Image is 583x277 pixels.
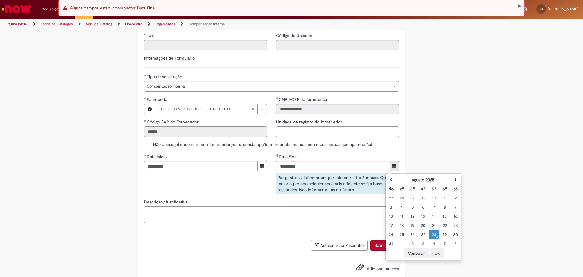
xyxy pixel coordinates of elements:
div: 26 August 2025 Tuesday [409,231,416,237]
button: Mostrar calendário para Data Inicio [257,161,267,171]
span: Obrigatório Preenchido [144,74,147,77]
div: 27 August 2025 Wednesday [419,231,427,237]
th: Domingo [386,184,396,193]
div: 11 August 2025 Monday [398,213,405,219]
div: 08 August 2025 Friday [441,204,448,210]
div: 30 August 2025 Saturday [452,231,459,237]
div: 04 August 2025 Monday [398,204,405,210]
a: Pagamentos [155,22,175,26]
abbr: Limpar campo Fornecedor [248,104,257,114]
span: Tipo de solicitação [147,74,183,79]
a: Todos os Catálogos [41,22,73,26]
div: 13 August 2025 Wednesday [419,213,427,219]
a: Service Catalog [86,22,112,26]
div: 19 August 2025 Tuesday [409,222,416,228]
a: Página inicial [7,22,28,26]
span: FADEL TRANSPORTES E LOGISTICA LTDA [158,104,251,114]
span: Adicionar anexos [367,266,399,272]
div: 29 August 2025 Friday [441,231,448,237]
span: Não consegui encontrar meu fornecedor(marque esta opção e preencha manualmente os campos que apar... [153,141,372,147]
a: Compensação Interna [188,22,225,26]
textarea: Descrição/Justificativa [144,206,399,223]
th: Quarta-feira [418,184,428,193]
div: 15 August 2025 Friday [441,213,448,219]
label: Informações de Formulário [144,55,195,61]
div: 07 August 2025 Thursday [430,204,438,210]
div: 06 September 2025 Saturday [452,241,459,247]
div: 05 August 2025 Tuesday [409,204,416,210]
span: [PERSON_NAME] [548,6,578,12]
div: 31 August 2025 Sunday [387,241,395,247]
div: 14 August 2025 Thursday [430,213,438,219]
span: Obrigatório Preenchido [144,97,147,99]
div: 16 August 2025 Saturday [452,213,459,219]
input: Título [144,40,267,50]
span: Data Inicio [147,154,168,159]
span: Descrição/Justificativa [144,199,189,205]
div: 25 August 2025 Monday [398,231,405,237]
ul: Trilhas de página [5,19,384,30]
div: 24 August 2025 Sunday [387,231,395,237]
a: FADEL TRANSPORTES E LOGISTICA LTDALimpar campo Fornecedor [155,104,267,114]
button: Cancelar [404,248,429,258]
span: Alguns campos estão incompletos: Data Final [70,5,155,11]
button: Adicionar anexos [355,261,366,275]
input: Data Final [276,161,390,171]
div: 28 July 2025 Monday [398,195,405,201]
a: Financeiro [125,22,142,26]
label: Somente leitura - Título [144,33,156,39]
span: Somente leitura - CNPJ/CPF do fornecedor [279,97,329,102]
div: 03 September 2025 Wednesday [419,241,427,247]
span: Somente leitura - Título [144,33,156,38]
div: 06 August 2025 Wednesday [419,204,427,210]
div: 30 July 2025 Wednesday [419,195,427,201]
input: CNPJ/CPF do fornecedor [276,104,399,114]
input: Unidade de registro do fornecedor [276,126,399,137]
span: Necessários [276,154,279,157]
button: Solicitação [370,240,399,251]
div: Escolher data [385,173,461,260]
th: agosto 2025. Alternar mês [396,175,450,184]
label: Somente leitura - CNPJ/CPF do fornecedor [276,96,329,102]
span: Obrigatório Preenchido [144,154,147,157]
div: 05 September 2025 Friday [441,241,448,247]
div: 01 August 2025 Friday [441,195,448,201]
span: Requisições [42,6,63,12]
label: Somente leitura - Código SAP do Fornecedor [144,119,200,125]
div: 22 August 2025 Friday [441,222,448,228]
span: Fornecedor [147,97,170,102]
span: Somente leitura - Código SAP do Fornecedor [147,119,200,125]
input: Código da Unidade [276,40,399,50]
button: Adicionar ao Rascunho [311,240,368,251]
div: 17 August 2025 Sunday [387,222,395,228]
div: 21 August 2025 Thursday [430,222,438,228]
div: 01 September 2025 Monday [398,241,405,247]
span: Somente leitura - Código da Unidade [276,33,313,38]
div: Por gentileza, informar um período entre 4 e 6 meses. Quanto maior o período selecionado, mais ef... [276,173,399,194]
div: 09 August 2025 Saturday [452,204,459,210]
th: Sexta-feira [439,184,450,193]
button: Fornecedor , Visualizar este registro FADEL TRANSPORTES E LOGISTICA LTDA [144,104,155,114]
th: Sábado [450,184,461,193]
input: Código SAP do Fornecedor [144,126,267,137]
button: Fechar Notificação [517,3,521,8]
span: Obrigatório Preenchido [276,97,279,99]
div: 20 August 2025 Wednesday [419,222,427,228]
div: 02 August 2025 Saturday [452,195,459,201]
div: 31 July 2025 Thursday [430,195,438,201]
button: OK [430,248,444,258]
th: Quinta-feira [429,184,439,193]
input: Data Inicio 03 April 2025 Thursday [144,161,258,171]
span: IC [540,7,543,11]
div: 23 August 2025 Saturday [452,222,459,228]
img: ServiceNow [1,3,32,15]
div: O seletor de data foi aberto.28 August 2025 Thursday [430,231,438,237]
button: Mostrar calendário para Data Final [390,161,399,171]
div: 18 August 2025 Monday [398,222,405,228]
span: Unidade de registro do fornecedor [276,119,343,125]
div: 27 July 2025 Sunday [387,195,395,201]
div: 12 August 2025 Tuesday [409,213,416,219]
div: 02 September 2025 Tuesday [409,241,416,247]
div: 03 August 2025 Sunday [387,204,395,210]
span: Obrigatório Preenchido [144,119,147,122]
